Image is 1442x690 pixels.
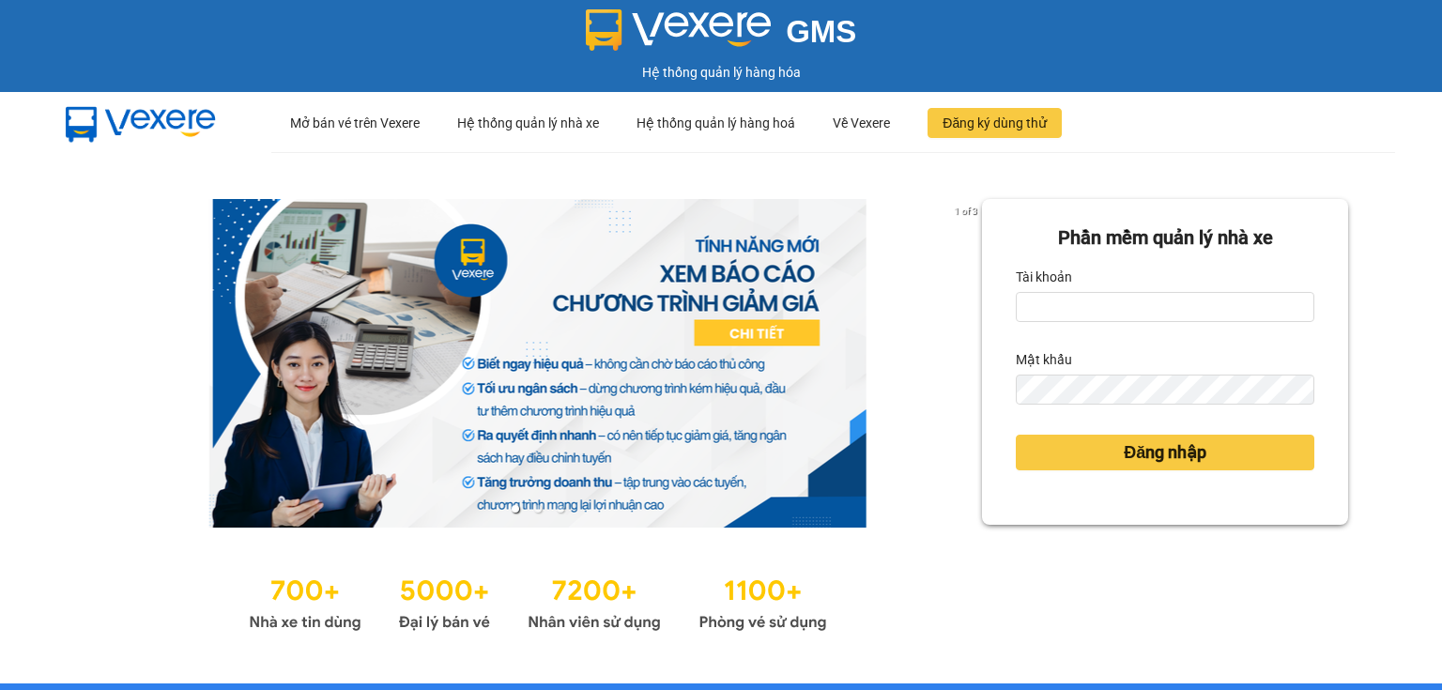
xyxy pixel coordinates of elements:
li: slide item 1 [512,505,519,513]
button: previous slide / item [94,199,120,528]
div: Hệ thống quản lý hàng hóa [5,62,1437,83]
input: Tài khoản [1016,292,1314,322]
a: GMS [586,28,857,43]
li: slide item 3 [557,505,564,513]
div: Phần mềm quản lý nhà xe [1016,223,1314,253]
span: Đăng nhập [1124,439,1206,466]
label: Mật khẩu [1016,345,1072,375]
button: Đăng nhập [1016,435,1314,470]
div: Mở bán vé trên Vexere [290,93,420,153]
img: mbUUG5Q.png [47,92,235,154]
div: Về Vexere [833,93,890,153]
p: 1 of 3 [949,199,982,223]
div: Hệ thống quản lý hàng hoá [637,93,795,153]
span: Đăng ký dùng thử [943,113,1047,133]
li: slide item 2 [534,505,542,513]
button: Đăng ký dùng thử [928,108,1062,138]
span: GMS [786,14,856,49]
div: Hệ thống quản lý nhà xe [457,93,599,153]
input: Mật khẩu [1016,375,1314,405]
img: Statistics.png [249,565,827,636]
img: logo 2 [586,9,772,51]
button: next slide / item [956,199,982,528]
label: Tài khoản [1016,262,1072,292]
